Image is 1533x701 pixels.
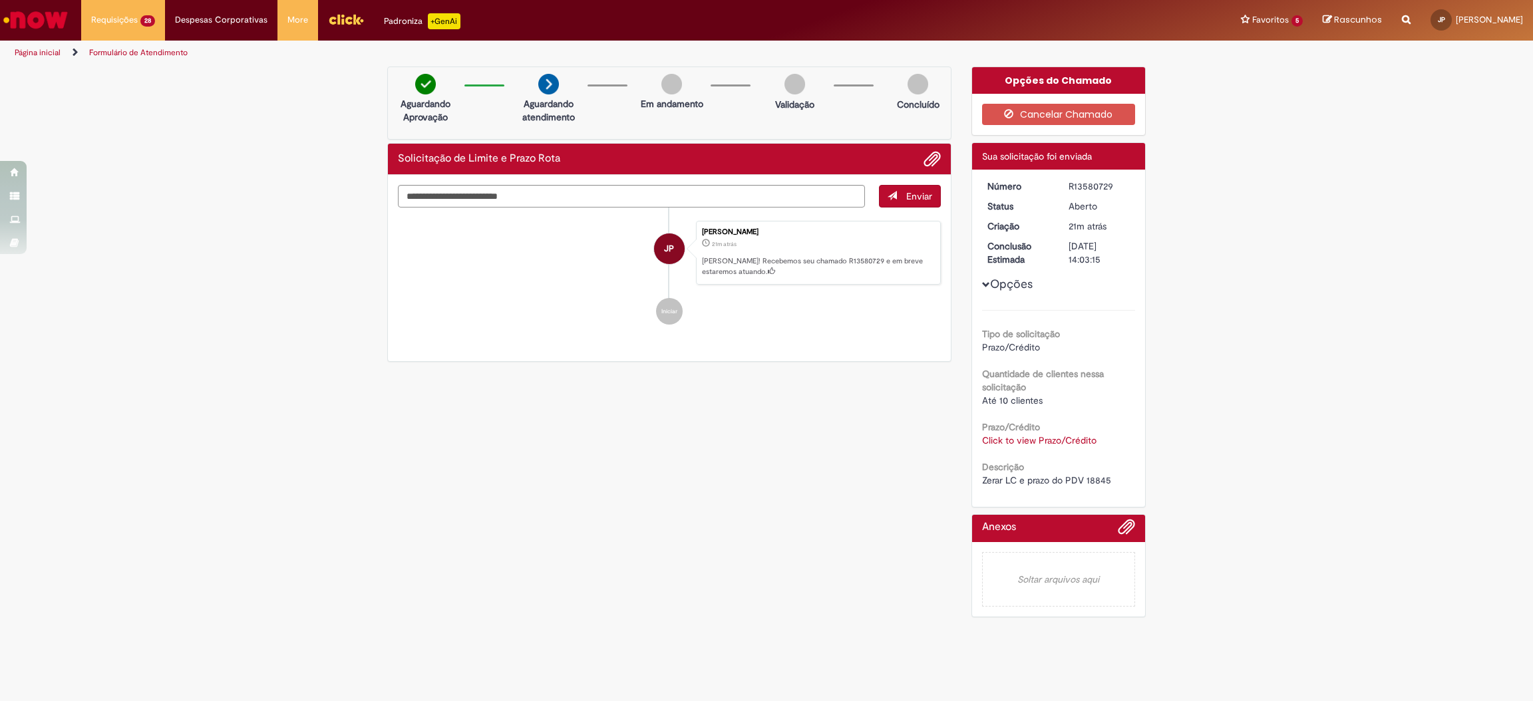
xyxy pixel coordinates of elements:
[415,74,436,94] img: check-circle-green.png
[982,421,1040,433] b: Prazo/Crédito
[982,521,1016,533] h2: Anexos
[775,98,814,111] p: Validação
[516,97,581,124] p: Aguardando atendimento
[982,341,1040,353] span: Prazo/Crédito
[977,180,1059,193] dt: Número
[328,9,364,29] img: click_logo_yellow_360x200.png
[702,256,934,277] p: [PERSON_NAME]! Recebemos seu chamado R13580729 e em breve estaremos atuando.
[712,240,737,248] span: 21m atrás
[879,185,941,208] button: Enviar
[1438,15,1445,24] span: JP
[972,67,1146,94] div: Opções do Chamado
[15,47,61,58] a: Página inicial
[1456,14,1523,25] span: [PERSON_NAME]
[982,394,1043,406] span: Até 10 clientes
[1069,220,1107,232] time: 30/09/2025 11:03:10
[175,13,267,27] span: Despesas Corporativas
[977,239,1059,266] dt: Conclusão Estimada
[1323,14,1382,27] a: Rascunhos
[91,13,138,27] span: Requisições
[428,13,460,29] p: +GenAi
[908,74,928,94] img: img-circle-grey.png
[664,233,674,265] span: JP
[1118,518,1135,542] button: Adicionar anexos
[1069,220,1107,232] span: 21m atrás
[1252,13,1289,27] span: Favoritos
[384,13,460,29] div: Padroniza
[398,208,941,338] ul: Histórico de tíquete
[977,219,1059,233] dt: Criação
[398,185,865,208] textarea: Digite sua mensagem aqui...
[1069,239,1130,266] div: [DATE] 14:03:15
[897,98,939,111] p: Concluído
[10,41,1012,65] ul: Trilhas de página
[982,104,1136,125] button: Cancelar Chamado
[1069,180,1130,193] div: R13580729
[398,153,560,165] h2: Solicitação de Limite e Prazo Rota Histórico de tíquete
[977,200,1059,213] dt: Status
[982,328,1060,340] b: Tipo de solicitação
[712,240,737,248] time: 30/09/2025 11:03:10
[1291,15,1303,27] span: 5
[982,474,1111,486] span: Zerar LC e prazo do PDV 18845
[982,150,1092,162] span: Sua solicitação foi enviada
[1334,13,1382,26] span: Rascunhos
[1069,219,1130,233] div: 30/09/2025 11:03:10
[982,461,1024,473] b: Descrição
[1,7,70,33] img: ServiceNow
[924,150,941,168] button: Adicionar anexos
[982,434,1097,446] a: Click to view Prazo/Crédito
[398,221,941,285] li: Julia Silva Pereira
[641,97,703,110] p: Em andamento
[661,74,682,94] img: img-circle-grey.png
[906,190,932,202] span: Enviar
[538,74,559,94] img: arrow-next.png
[654,233,685,264] div: Julia Silva Pereira
[1069,200,1130,213] div: Aberto
[89,47,188,58] a: Formulário de Atendimento
[982,368,1104,393] b: Quantidade de clientes nessa solicitação
[287,13,308,27] span: More
[393,97,458,124] p: Aguardando Aprovação
[702,228,934,236] div: [PERSON_NAME]
[784,74,805,94] img: img-circle-grey.png
[140,15,155,27] span: 28
[982,552,1136,607] em: Soltar arquivos aqui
